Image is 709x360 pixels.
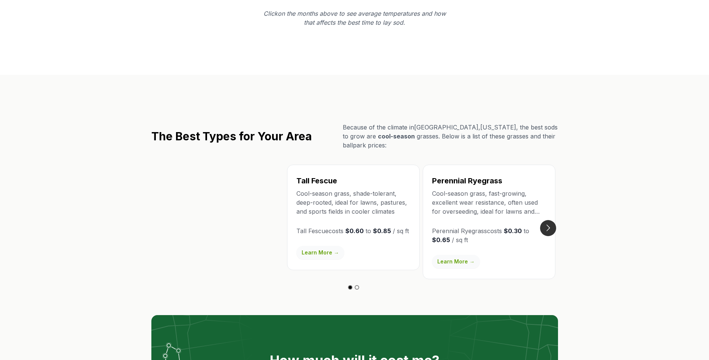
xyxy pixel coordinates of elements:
button: Go to next slide [540,220,556,236]
button: Go to slide 1 [348,285,352,290]
p: [US_STATE] Bluegrass costs to / sq ft [161,226,275,244]
span: cool-season [378,132,415,140]
p: Cool-season grass, shade-tolerant, deep-rooted, ideal for lawns, pastures, and sports fields in c... [296,189,410,216]
p: Tall Fescue costs to / sq ft [296,226,410,235]
h3: Tall Fescue [296,176,410,186]
strong: $0.35 [243,227,261,235]
h2: The Best Types for Your Area [151,129,312,143]
a: Learn More → [296,246,344,259]
button: Go to slide 2 [355,285,359,290]
strong: $0.30 [504,227,522,235]
strong: $0.65 [432,236,450,244]
strong: $0.60 [345,227,364,235]
a: Learn More → [161,255,209,268]
p: Perennial Ryegrass costs to / sq ft [432,226,546,244]
strong: $0.85 [373,227,391,235]
p: Click on the months above to see average temperatures and how that affects the best time to lay sod. [259,9,450,27]
h3: [US_STATE] Bluegrass [161,176,275,186]
a: Learn More → [432,255,480,268]
p: Cool-season grass, fast-growing, excellent wear resistance, often used for overseeding, ideal for... [432,189,546,216]
strong: $0.70 [161,236,179,244]
p: Because of the climate in [GEOGRAPHIC_DATA] , [US_STATE] , the best sods to grow are grasses. Bel... [343,123,558,150]
h3: Perennial Ryegrass [432,176,546,186]
p: Cool-season grass, lush green, fine texture, good for lawns, golf courses, and sports fields in c... [161,189,275,216]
